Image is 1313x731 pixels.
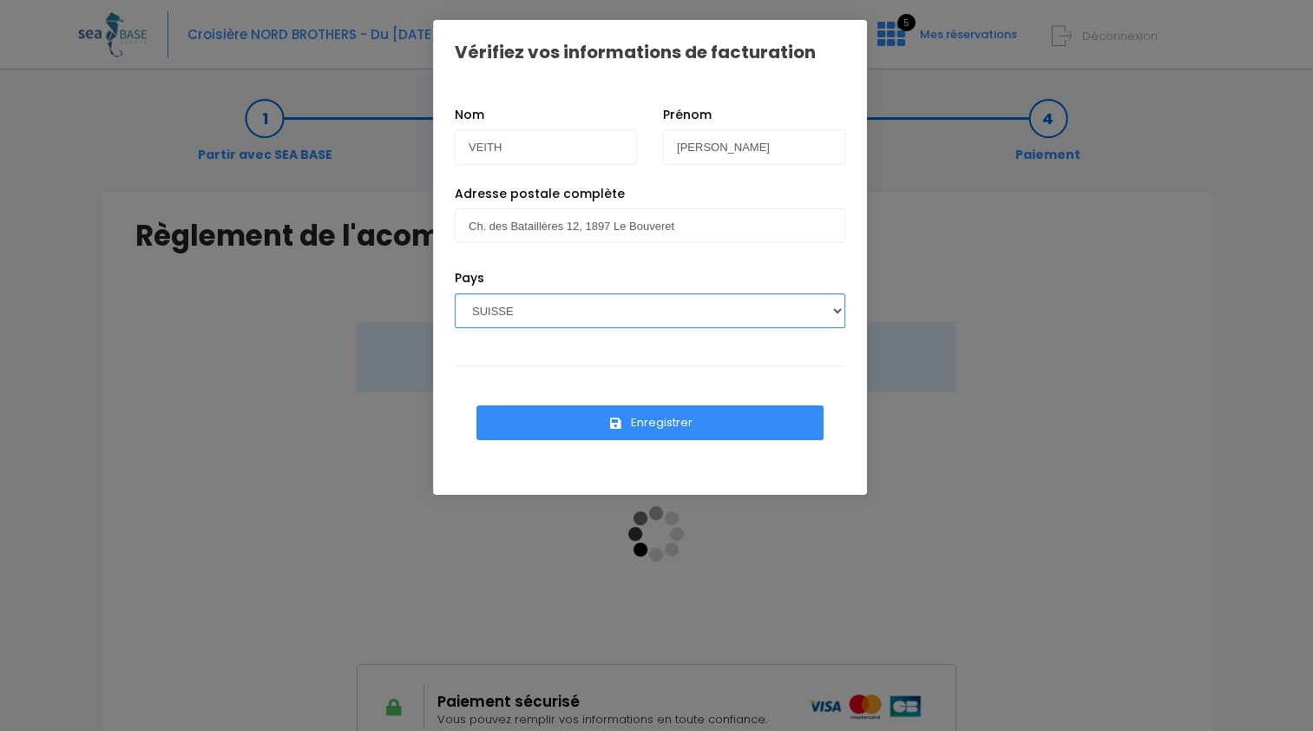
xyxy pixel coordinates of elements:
[455,106,484,124] label: Nom
[455,42,816,63] h1: Vérifiez vos informations de facturation
[455,185,625,203] label: Adresse postale complète
[455,269,484,287] label: Pays
[663,106,712,124] label: Prénom
[476,405,824,440] button: Enregistrer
